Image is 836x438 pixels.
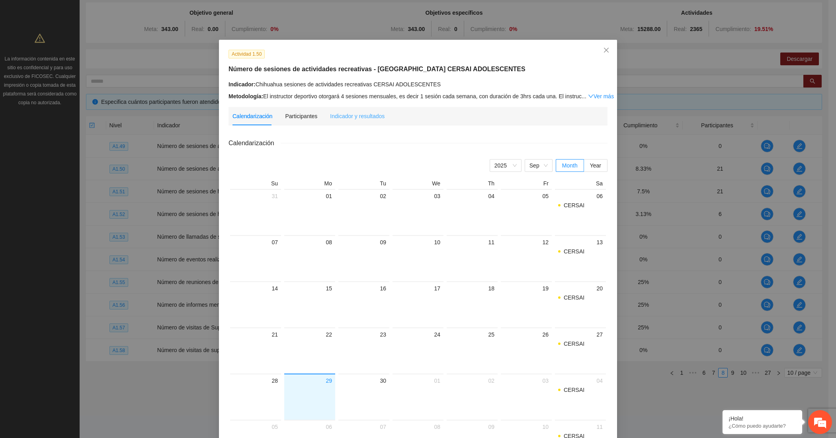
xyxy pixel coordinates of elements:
[287,376,332,385] div: 29
[499,180,553,189] th: Fr
[233,376,278,385] div: 28
[558,284,603,293] div: 20
[342,284,386,293] div: 16
[342,191,386,201] div: 02
[450,237,494,247] div: 11
[283,374,337,420] td: 2025-09-29
[553,180,607,189] th: Sa
[229,281,283,327] td: 2025-09-14
[391,281,445,327] td: 2025-09-17
[342,422,386,432] div: 07
[494,160,517,171] span: 2025
[564,202,584,208] span: CERSAI
[229,327,283,374] td: 2025-09-21
[396,191,440,201] div: 03
[588,93,594,99] span: down
[229,80,607,89] div: Chihuahua sesiones de actividades recreativas CERSAI ADOLESCENTES
[229,180,283,189] th: Su
[396,284,440,293] div: 17
[564,387,584,393] span: CERSAI
[391,180,445,189] th: We
[337,281,391,327] td: 2025-09-16
[391,189,445,235] td: 2025-09-03
[233,237,278,247] div: 07
[233,330,278,339] div: 21
[229,189,283,235] td: 2025-08-31
[450,191,494,201] div: 04
[229,374,283,420] td: 2025-09-28
[287,191,332,201] div: 01
[233,422,278,432] div: 05
[229,138,281,148] span: Calendarización
[283,235,337,281] td: 2025-09-08
[499,281,553,327] td: 2025-09-19
[562,162,578,169] span: Month
[553,374,607,420] td: 2025-10-04
[450,422,494,432] div: 09
[283,281,337,327] td: 2025-09-15
[504,237,549,247] div: 12
[229,64,607,74] h5: Número de sesiones de actividades recreativas - [GEOGRAPHIC_DATA] CERSAI ADOLESCENTES
[450,376,494,385] div: 02
[287,237,332,247] div: 08
[558,376,603,385] div: 04
[4,217,152,245] textarea: Escriba su mensaje y pulse “Intro”
[337,180,391,189] th: Tu
[445,374,499,420] td: 2025-10-02
[342,237,386,247] div: 09
[499,235,553,281] td: 2025-09-12
[596,40,617,61] button: Close
[391,327,445,374] td: 2025-09-24
[229,81,256,88] strong: Indicador:
[588,93,614,99] a: Expand
[603,47,609,53] span: close
[558,191,603,201] div: 06
[391,374,445,420] td: 2025-10-01
[729,423,796,429] p: ¿Cómo puedo ayudarte?
[337,374,391,420] td: 2025-09-30
[504,284,549,293] div: 19
[445,281,499,327] td: 2025-09-18
[287,422,332,432] div: 06
[337,235,391,281] td: 2025-09-09
[41,41,134,51] div: Chatee con nosotros ahora
[553,235,607,281] td: 2025-09-13
[553,189,607,235] td: 2025-09-06
[229,92,607,101] div: El instructor deportivo otorgará 4 sesiones mensuales, es decir 1 sesión cada semana, con duració...
[396,422,440,432] div: 08
[499,189,553,235] td: 2025-09-05
[337,327,391,374] td: 2025-09-23
[283,180,337,189] th: Mo
[445,235,499,281] td: 2025-09-11
[285,112,317,121] div: Participantes
[558,237,603,247] div: 13
[564,294,584,301] span: CERSAI
[558,422,603,432] div: 11
[232,112,272,121] div: Calendarización
[504,330,549,339] div: 26
[553,281,607,327] td: 2025-09-20
[229,50,265,58] span: Actividad 1.50
[287,330,332,339] div: 22
[229,93,263,99] strong: Metodología:
[342,376,386,385] div: 30
[504,376,549,385] div: 03
[283,327,337,374] td: 2025-09-22
[330,112,385,121] div: Indicador y resultados
[529,160,548,171] span: Sep
[283,189,337,235] td: 2025-09-01
[396,376,440,385] div: 01
[342,330,386,339] div: 23
[396,237,440,247] div: 10
[337,189,391,235] td: 2025-09-02
[233,191,278,201] div: 31
[46,106,110,187] span: Estamos en línea.
[504,191,549,201] div: 05
[445,327,499,374] td: 2025-09-25
[499,374,553,420] td: 2025-10-03
[582,93,586,99] span: ...
[504,422,549,432] div: 10
[131,4,150,23] div: Minimizar ventana de chat en vivo
[590,162,601,169] span: Year
[287,284,332,293] div: 15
